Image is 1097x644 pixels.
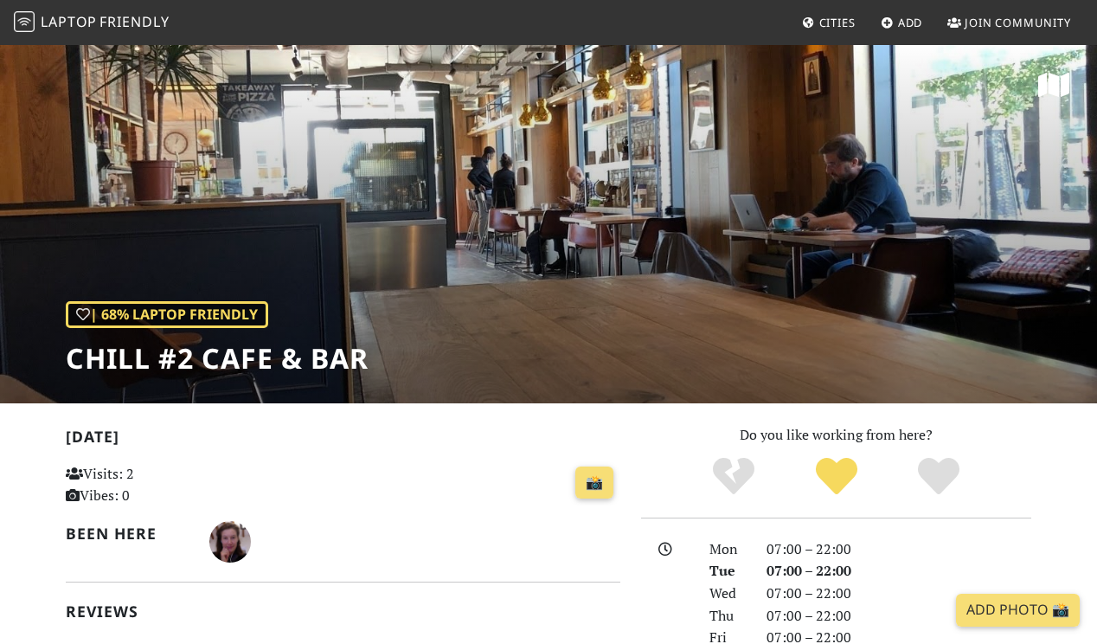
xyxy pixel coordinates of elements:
a: Add Photo 📸 [956,594,1080,627]
div: Yes [785,455,888,499]
h2: Been here [66,525,189,543]
a: Add [874,7,930,38]
p: Do you like working from here? [641,424,1031,447]
a: Join Community [940,7,1078,38]
img: LaptopFriendly [14,11,35,32]
span: Cities [819,15,856,30]
a: Cities [795,7,863,38]
div: 07:00 – 22:00 [756,538,1042,561]
span: Friendly [99,12,169,31]
div: Mon [699,538,756,561]
span: Laptop [41,12,97,31]
div: Wed [699,583,756,605]
div: Tue [699,560,756,583]
div: | 68% Laptop Friendly [66,301,268,329]
span: Lisandre Geo [209,531,251,550]
div: Definitely! [888,455,991,499]
img: 2423-lisandre.jpg [209,521,251,563]
a: LaptopFriendly LaptopFriendly [14,8,170,38]
div: Thu [699,605,756,628]
div: No [682,455,785,499]
div: 07:00 – 22:00 [756,605,1042,628]
h2: Reviews [66,602,620,621]
span: Join Community [965,15,1071,30]
h1: Chill #2 Cafe & Bar [66,342,369,375]
span: Add [898,15,923,30]
div: 07:00 – 22:00 [756,583,1042,605]
p: Visits: 2 Vibes: 0 [66,463,237,507]
div: 07:00 – 22:00 [756,560,1042,583]
h2: [DATE] [66,428,620,453]
a: 📸 [575,467,613,499]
